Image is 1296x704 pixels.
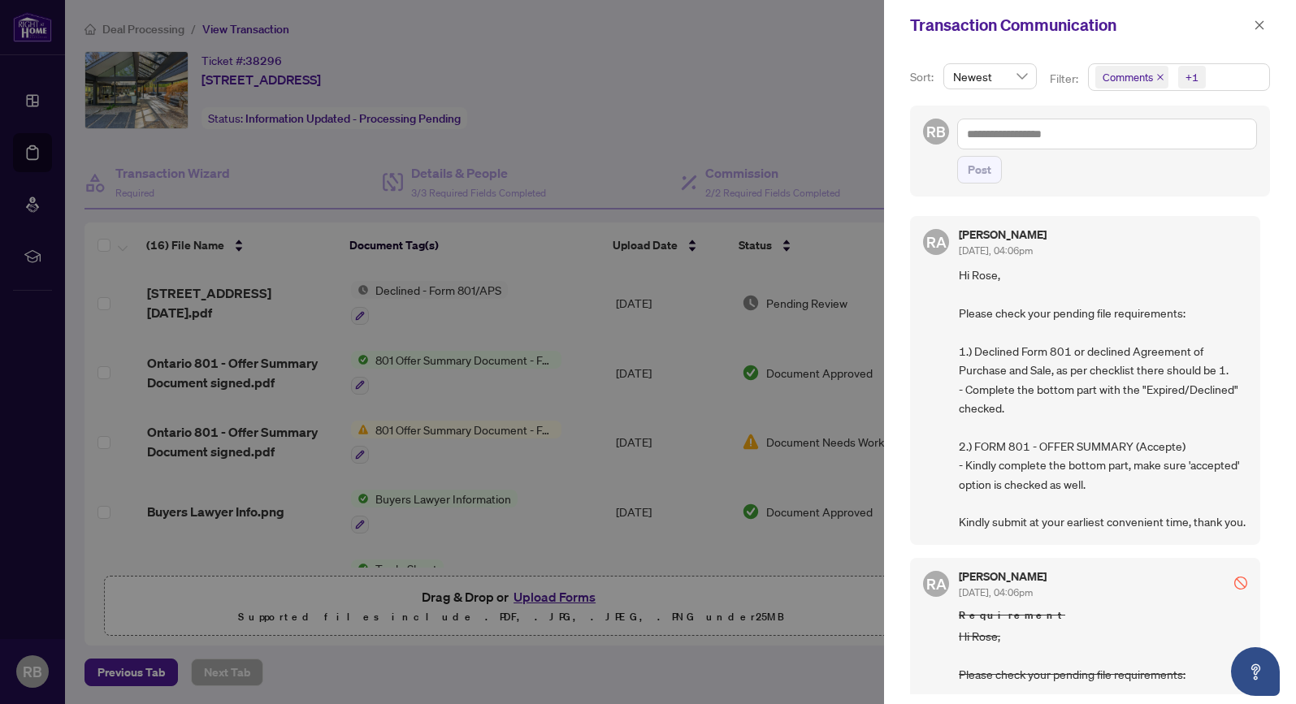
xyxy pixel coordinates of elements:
[1185,69,1198,85] div: +1
[959,229,1047,240] h5: [PERSON_NAME]
[910,68,937,86] p: Sort:
[1156,73,1164,81] span: close
[926,572,947,595] span: RA
[959,607,1247,624] span: Requirement
[953,64,1027,89] span: Newest
[1095,66,1168,89] span: Comments
[1254,19,1265,31] span: close
[1231,647,1280,696] button: Open asap
[1103,69,1153,85] span: Comments
[1050,70,1081,88] p: Filter:
[959,244,1033,257] span: [DATE], 04:06pm
[926,120,946,143] span: RB
[959,571,1047,582] h5: [PERSON_NAME]
[1234,577,1247,590] span: stop
[910,13,1249,37] div: Transaction Communication
[926,231,947,253] span: RA
[959,586,1033,598] span: [DATE], 04:06pm
[957,156,1002,184] button: Post
[959,266,1247,531] span: Hi Rose, Please check your pending file requirements: 1.) Declined Form 801 or declined Agreement...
